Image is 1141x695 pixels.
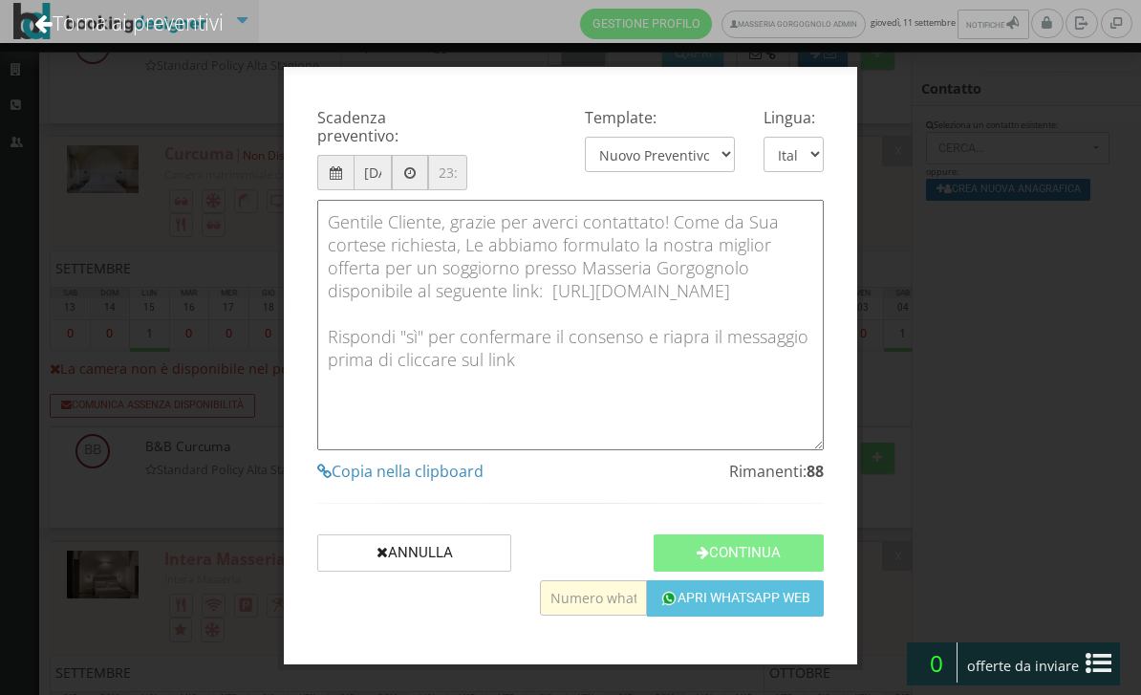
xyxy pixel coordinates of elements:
b: 88 [807,461,824,482]
h4: Template: [585,109,735,127]
button: Continua [654,534,824,572]
span: 0 [915,642,958,683]
h4: Scadenza preventivo: [317,109,467,145]
h4: Rimanenti: [729,463,824,481]
input: Tra 7 GIORNI [354,155,392,190]
span: offerte da inviare [961,651,1086,682]
a: Copia nella clipboard [317,463,824,481]
input: Numero whatsapp [540,580,647,616]
button: Apri Whatsapp Web [647,580,824,617]
h4: Lingua: [764,109,824,127]
img: whatsapp-50.png [660,590,678,607]
input: 23:59 [428,155,466,190]
button: Annulla [317,534,511,572]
